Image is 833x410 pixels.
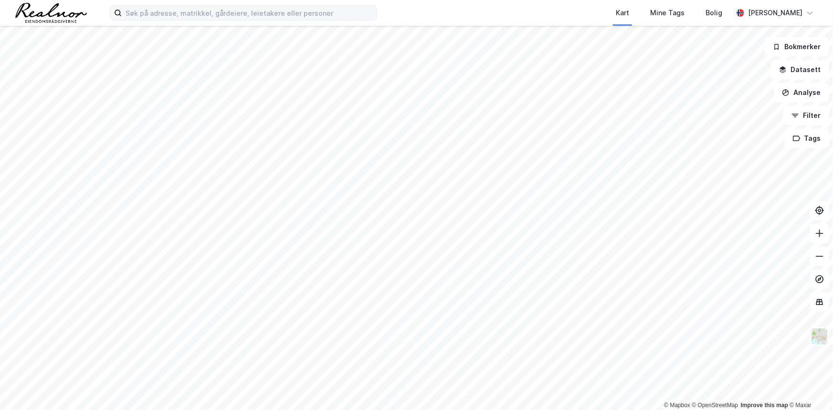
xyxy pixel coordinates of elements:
img: Z [811,327,829,346]
a: Mapbox [664,402,690,409]
a: OpenStreetMap [692,402,738,409]
button: Analyse [774,83,829,102]
div: Kontrollprogram for chat [785,364,833,410]
button: Filter [783,106,829,125]
div: Mine Tags [650,7,685,19]
a: Improve this map [741,402,788,409]
img: realnor-logo.934646d98de889bb5806.png [15,3,87,23]
div: Kart [616,7,629,19]
button: Tags [785,129,829,148]
button: Datasett [771,60,829,79]
div: [PERSON_NAME] [748,7,802,19]
input: Søk på adresse, matrikkel, gårdeiere, leietakere eller personer [122,6,377,20]
div: Bolig [706,7,722,19]
button: Bokmerker [765,37,829,56]
iframe: Chat Widget [785,364,833,410]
